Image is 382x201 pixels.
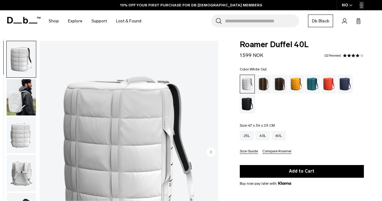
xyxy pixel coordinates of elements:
span: 47 x 34 x 25 CM [248,123,275,128]
img: {"height" => 20, "alt" => "Klarna"} [278,182,291,185]
a: Black Out [240,95,255,113]
img: Roamer Duffel 40L White Out [7,117,36,154]
button: Roamer Duffel 40L White Out [6,155,36,192]
a: Blue Hour [338,75,353,93]
span: Buy now pay later with [240,181,291,186]
a: Explore [68,10,82,32]
span: Roamer Duffel 40L [240,41,364,49]
a: 25L [240,131,254,141]
legend: Size: [240,124,275,127]
a: 22 reviews [324,54,341,57]
a: 60L [271,131,286,141]
button: Roamer Duffel 40L White Out [6,79,36,116]
img: Roamer Duffel 40L White Out [7,41,36,77]
img: Roamer Duffel 40L White Out [7,155,36,191]
button: Roamer Duffel 40L White Out [6,41,36,78]
button: Size Guide [240,149,258,154]
a: Falu Red [321,75,336,93]
button: Add to Cart [240,165,364,178]
a: Parhelion Orange [289,75,304,93]
button: Next slide [206,147,215,157]
a: Lost & Found [116,10,141,32]
a: 10% OFF YOUR FIRST PURCHASE FOR DB [DEMOGRAPHIC_DATA] MEMBERS [120,2,262,8]
button: Roamer Duffel 40L White Out [6,117,36,154]
a: Cappuccino [256,75,271,93]
a: 40L [255,131,270,141]
span: 1.599 NOK [240,52,263,58]
legend: Color: [240,67,267,71]
a: Support [91,10,107,32]
span: White Out [250,67,267,71]
img: Roamer Duffel 40L White Out [7,79,36,115]
a: Midnight Teal [305,75,320,93]
button: Compare Roamer [262,149,291,154]
a: Espresso [272,75,287,93]
nav: Main Navigation [44,10,146,32]
a: White Out [240,75,255,93]
a: Db Black [308,15,333,27]
a: Shop [49,10,59,32]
